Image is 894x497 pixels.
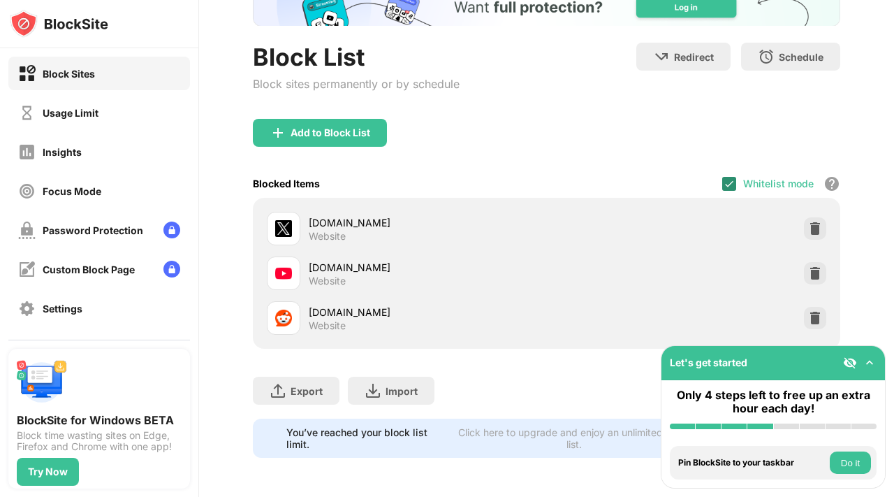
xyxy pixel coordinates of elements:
div: Try Now [28,466,68,477]
img: lock-menu.svg [163,222,180,238]
div: Website [309,319,346,332]
img: about-off.svg [18,339,36,356]
div: Export [291,385,323,397]
img: customize-block-page-off.svg [18,261,36,278]
img: time-usage-off.svg [18,104,36,122]
div: BlockSite for Windows BETA [17,413,182,427]
button: Do it [830,452,871,474]
div: Block Sites [43,68,95,80]
div: You’ve reached your block list limit. [286,426,446,450]
img: lock-menu.svg [163,261,180,278]
img: block-on.svg [18,65,36,82]
img: favicons [275,310,292,326]
div: Import [386,385,418,397]
div: Block List [253,43,460,71]
div: Redirect [674,51,714,63]
img: push-desktop.svg [17,357,67,408]
div: Blocked Items [253,178,320,189]
img: check.svg [724,178,735,189]
div: Only 4 steps left to free up an extra hour each day! [670,389,877,415]
div: Insights [43,146,82,158]
div: Settings [43,303,82,315]
div: Click here to upgrade and enjoy an unlimited block list. [455,426,695,450]
img: omni-setup-toggle.svg [863,356,877,370]
div: Whitelist mode [743,178,814,189]
div: [DOMAIN_NAME] [309,215,547,230]
img: password-protection-off.svg [18,222,36,239]
div: Website [309,230,346,243]
img: favicons [275,220,292,237]
div: Pin BlockSite to your taskbar [678,458,826,468]
div: Focus Mode [43,185,101,197]
div: Add to Block List [291,127,370,138]
img: logo-blocksite.svg [10,10,108,38]
div: Schedule [779,51,823,63]
img: eye-not-visible.svg [843,356,857,370]
img: settings-off.svg [18,300,36,317]
div: Password Protection [43,224,143,236]
div: [DOMAIN_NAME] [309,260,547,275]
img: favicons [275,265,292,282]
div: Block sites permanently or by schedule [253,77,460,91]
div: Let's get started [670,356,747,368]
div: Usage Limit [43,107,98,119]
img: focus-off.svg [18,182,36,200]
img: insights-off.svg [18,143,36,161]
div: [DOMAIN_NAME] [309,305,547,319]
div: Website [309,275,346,287]
div: Block time wasting sites on Edge, Firefox and Chrome with one app! [17,430,182,452]
div: Custom Block Page [43,264,135,275]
